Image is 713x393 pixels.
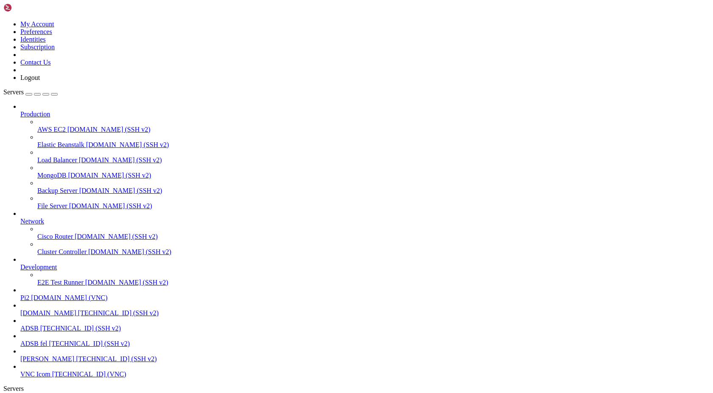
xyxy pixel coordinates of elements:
a: Elastic Beanstalk [DOMAIN_NAME] (SSH v2) [37,141,710,149]
a: [DOMAIN_NAME] [TECHNICAL_ID] (SSH v2) [20,309,710,317]
span: File Server [37,202,67,209]
span: [DOMAIN_NAME] (SSH v2) [75,233,158,240]
span: [DOMAIN_NAME] (SSH v2) [67,126,151,133]
span: E2E Test Runner [37,279,84,286]
a: Load Balancer [DOMAIN_NAME] (SSH v2) [37,156,710,164]
span: Backup Server [37,187,78,194]
a: [PERSON_NAME] [TECHNICAL_ID] (SSH v2) [20,355,710,363]
li: Elastic Beanstalk [DOMAIN_NAME] (SSH v2) [37,133,710,149]
a: Pi2 [DOMAIN_NAME] (VNC) [20,294,710,302]
span: [DOMAIN_NAME] [20,309,76,317]
span: [DOMAIN_NAME] (SSH v2) [79,156,162,164]
li: VNC Icom [TECHNICAL_ID] (VNC) [20,363,710,378]
li: Cluster Controller [DOMAIN_NAME] (SSH v2) [37,240,710,256]
a: Production [20,110,710,118]
a: Development [20,263,710,271]
span: Servers [3,88,24,96]
span: [DOMAIN_NAME] (SSH v2) [86,141,169,148]
a: Cisco Router [DOMAIN_NAME] (SSH v2) [37,233,710,240]
li: Development [20,256,710,286]
span: [TECHNICAL_ID] (SSH v2) [40,325,121,332]
li: Network [20,210,710,256]
a: Network [20,218,710,225]
span: [PERSON_NAME] [20,355,74,362]
li: MongoDB [DOMAIN_NAME] (SSH v2) [37,164,710,179]
span: [DOMAIN_NAME] (SSH v2) [69,202,152,209]
li: Load Balancer [DOMAIN_NAME] (SSH v2) [37,149,710,164]
span: Pi2 [20,294,29,301]
span: Production [20,110,50,118]
span: [DOMAIN_NAME] (SSH v2) [79,187,163,194]
span: Load Balancer [37,156,77,164]
span: VNC Icom [20,370,51,378]
li: AWS EC2 [DOMAIN_NAME] (SSH v2) [37,118,710,133]
a: ADSB [TECHNICAL_ID] (SSH v2) [20,325,710,332]
li: [PERSON_NAME] [TECHNICAL_ID] (SSH v2) [20,348,710,363]
span: [TECHNICAL_ID] (SSH v2) [76,355,157,362]
a: Cluster Controller [DOMAIN_NAME] (SSH v2) [37,248,710,256]
li: Cisco Router [DOMAIN_NAME] (SSH v2) [37,225,710,240]
li: Backup Server [DOMAIN_NAME] (SSH v2) [37,179,710,195]
a: Identities [20,36,46,43]
a: File Server [DOMAIN_NAME] (SSH v2) [37,202,710,210]
div: Servers [3,385,710,393]
img: Shellngn [3,3,52,12]
span: Development [20,263,57,271]
span: [TECHNICAL_ID] (SSH v2) [78,309,159,317]
span: AWS EC2 [37,126,66,133]
a: Contact Us [20,59,51,66]
span: ADSB fel [20,340,48,347]
li: ADSB [TECHNICAL_ID] (SSH v2) [20,317,710,332]
span: [TECHNICAL_ID] (SSH v2) [49,340,130,347]
span: [DOMAIN_NAME] (VNC) [31,294,107,301]
a: ADSB fel [TECHNICAL_ID] (SSH v2) [20,340,710,348]
li: Pi2 [DOMAIN_NAME] (VNC) [20,286,710,302]
span: Network [20,218,44,225]
span: [DOMAIN_NAME] (SSH v2) [68,172,151,179]
a: Servers [3,88,58,96]
a: Preferences [20,28,52,35]
a: Subscription [20,43,55,51]
span: Elastic Beanstalk [37,141,84,148]
li: ADSB fel [TECHNICAL_ID] (SSH v2) [20,332,710,348]
span: [DOMAIN_NAME] (SSH v2) [88,248,171,255]
span: Cluster Controller [37,248,87,255]
a: My Account [20,20,54,28]
a: Backup Server [DOMAIN_NAME] (SSH v2) [37,187,710,195]
span: MongoDB [37,172,66,179]
span: Cisco Router [37,233,73,240]
a: VNC Icom [TECHNICAL_ID] (VNC) [20,370,710,378]
a: AWS EC2 [DOMAIN_NAME] (SSH v2) [37,126,710,133]
a: Logout [20,74,40,81]
span: ADSB [20,325,39,332]
a: MongoDB [DOMAIN_NAME] (SSH v2) [37,172,710,179]
span: [DOMAIN_NAME] (SSH v2) [85,279,168,286]
a: E2E Test Runner [DOMAIN_NAME] (SSH v2) [37,279,710,286]
li: Production [20,103,710,210]
li: E2E Test Runner [DOMAIN_NAME] (SSH v2) [37,271,710,286]
li: File Server [DOMAIN_NAME] (SSH v2) [37,195,710,210]
span: [TECHNICAL_ID] (VNC) [52,370,126,378]
li: [DOMAIN_NAME] [TECHNICAL_ID] (SSH v2) [20,302,710,317]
